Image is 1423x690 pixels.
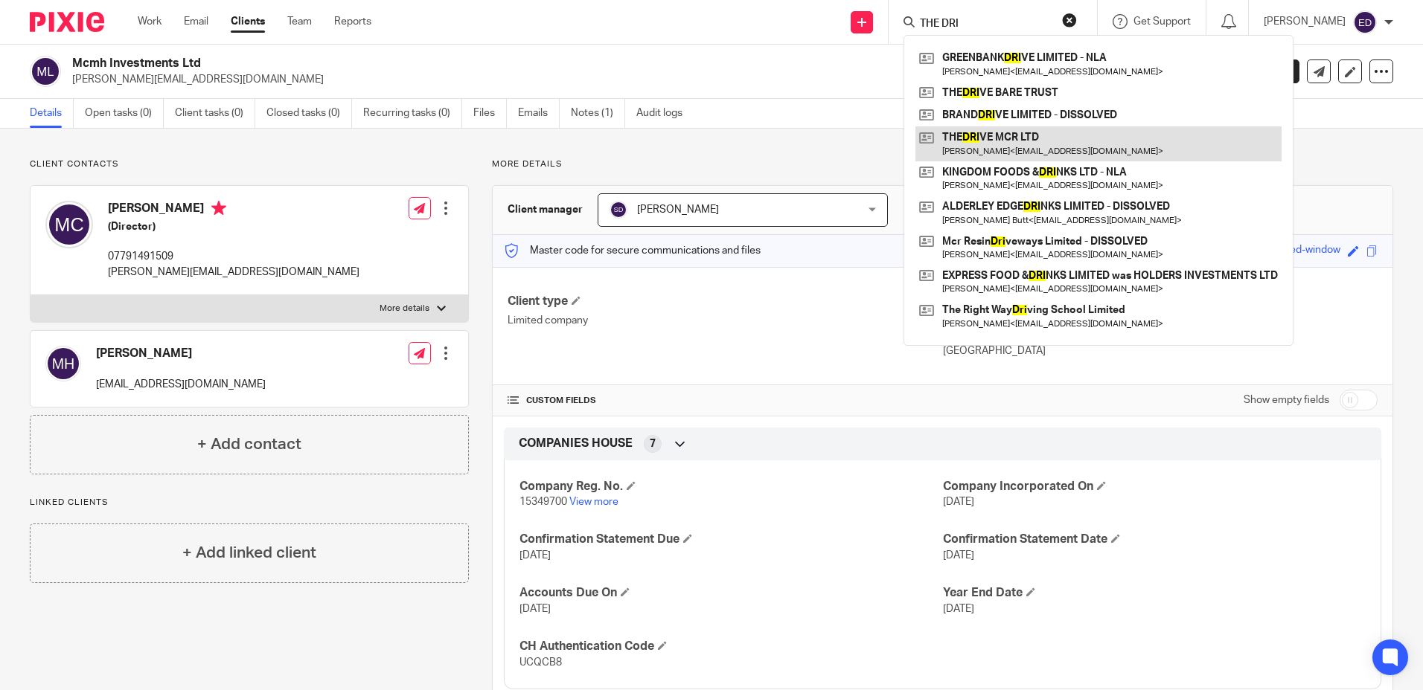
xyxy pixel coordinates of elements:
[519,639,942,654] h4: CH Authentication Code
[96,377,266,392] p: [EMAIL_ADDRESS][DOMAIN_NAME]
[108,201,359,219] h4: [PERSON_NAME]
[519,436,633,451] span: COMPANIES HOUSE
[508,395,942,407] h4: CUSTOM FIELDS
[380,303,429,315] p: More details
[650,436,656,451] span: 7
[637,204,719,215] span: [PERSON_NAME]
[182,541,316,564] h4: + Add linked client
[518,99,560,128] a: Emails
[30,497,469,509] p: Linked clients
[943,604,974,614] span: [DATE]
[334,14,371,29] a: Reports
[96,346,266,361] h4: [PERSON_NAME]
[1264,14,1346,29] p: [PERSON_NAME]
[266,99,352,128] a: Closed tasks (0)
[519,497,567,507] span: 15349700
[943,497,974,507] span: [DATE]
[1353,10,1377,34] img: svg%3E
[1062,13,1077,28] button: Clear
[519,479,942,494] h4: Company Reg. No.
[231,14,265,29] a: Clients
[1195,242,1340,259] div: soft-almond-pinstriped-window
[519,657,562,668] span: UCQCB8
[108,219,359,234] h5: (Director)
[504,243,761,258] p: Master code for secure communications and files
[569,497,618,507] a: View more
[30,158,469,170] p: Client contacts
[85,99,164,128] a: Open tasks (0)
[636,99,694,128] a: Audit logs
[508,202,583,217] h3: Client manager
[1133,16,1191,27] span: Get Support
[30,56,61,87] img: svg%3E
[473,99,507,128] a: Files
[943,479,1366,494] h4: Company Incorporated On
[508,294,942,309] h4: Client type
[571,99,625,128] a: Notes (1)
[943,550,974,561] span: [DATE]
[519,550,551,561] span: [DATE]
[197,433,301,456] h4: + Add contact
[184,14,208,29] a: Email
[519,532,942,547] h4: Confirmation Statement Due
[943,585,1366,601] h4: Year End Date
[45,346,81,381] img: svg%3E
[363,99,462,128] a: Recurring tasks (0)
[519,604,551,614] span: [DATE]
[918,18,1052,31] input: Search
[492,158,1393,170] p: More details
[211,201,226,216] i: Primary
[108,265,359,280] p: [PERSON_NAME][EMAIL_ADDRESS][DOMAIN_NAME]
[943,532,1366,547] h4: Confirmation Statement Date
[72,72,1191,87] p: [PERSON_NAME][EMAIL_ADDRESS][DOMAIN_NAME]
[108,249,359,264] p: 07791491509
[175,99,255,128] a: Client tasks (0)
[1244,393,1329,407] label: Show empty fields
[287,14,312,29] a: Team
[138,14,162,29] a: Work
[610,201,627,219] img: svg%3E
[72,56,967,71] h2: Mcmh Investments Ltd
[30,99,74,128] a: Details
[943,344,1378,358] p: [GEOGRAPHIC_DATA]
[45,201,93,248] img: svg%3E
[30,12,104,32] img: Pixie
[519,585,942,601] h4: Accounts Due On
[508,313,942,328] p: Limited company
